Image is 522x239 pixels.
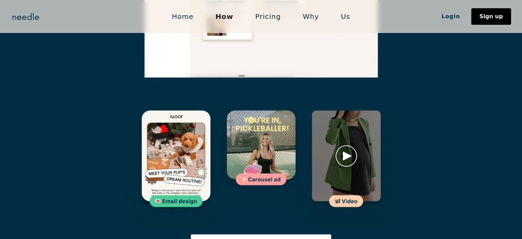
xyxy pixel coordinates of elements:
a: Login [430,11,471,22]
div: Sign up [479,14,503,19]
a: Us [330,9,361,24]
a: Sign up [471,8,511,25]
a: Why [292,9,330,24]
a: Home [161,9,205,24]
a: Pricing [244,9,292,24]
a: How [205,9,244,24]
